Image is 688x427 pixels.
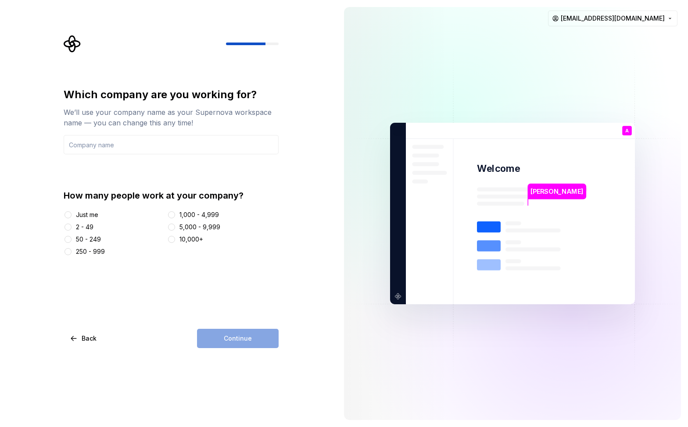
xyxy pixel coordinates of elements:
button: [EMAIL_ADDRESS][DOMAIN_NAME] [548,11,677,26]
div: Just me [76,210,98,219]
svg: Supernova Logo [64,35,81,53]
div: 1,000 - 4,999 [179,210,219,219]
p: Welcome [477,162,520,175]
div: 50 - 249 [76,235,101,244]
div: We’ll use your company name as your Supernova workspace name — you can change this any time! [64,107,279,128]
span: [EMAIL_ADDRESS][DOMAIN_NAME] [561,14,665,23]
p: [PERSON_NAME] [530,187,583,196]
div: 5,000 - 9,999 [179,223,220,231]
div: Which company are you working for? [64,88,279,102]
button: Back [64,329,104,348]
div: 2 - 49 [76,223,93,231]
input: Company name [64,135,279,154]
p: A [625,128,629,133]
span: Back [82,334,97,343]
div: How many people work at your company? [64,189,279,202]
div: 250 - 999 [76,247,105,256]
div: 10,000+ [179,235,203,244]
